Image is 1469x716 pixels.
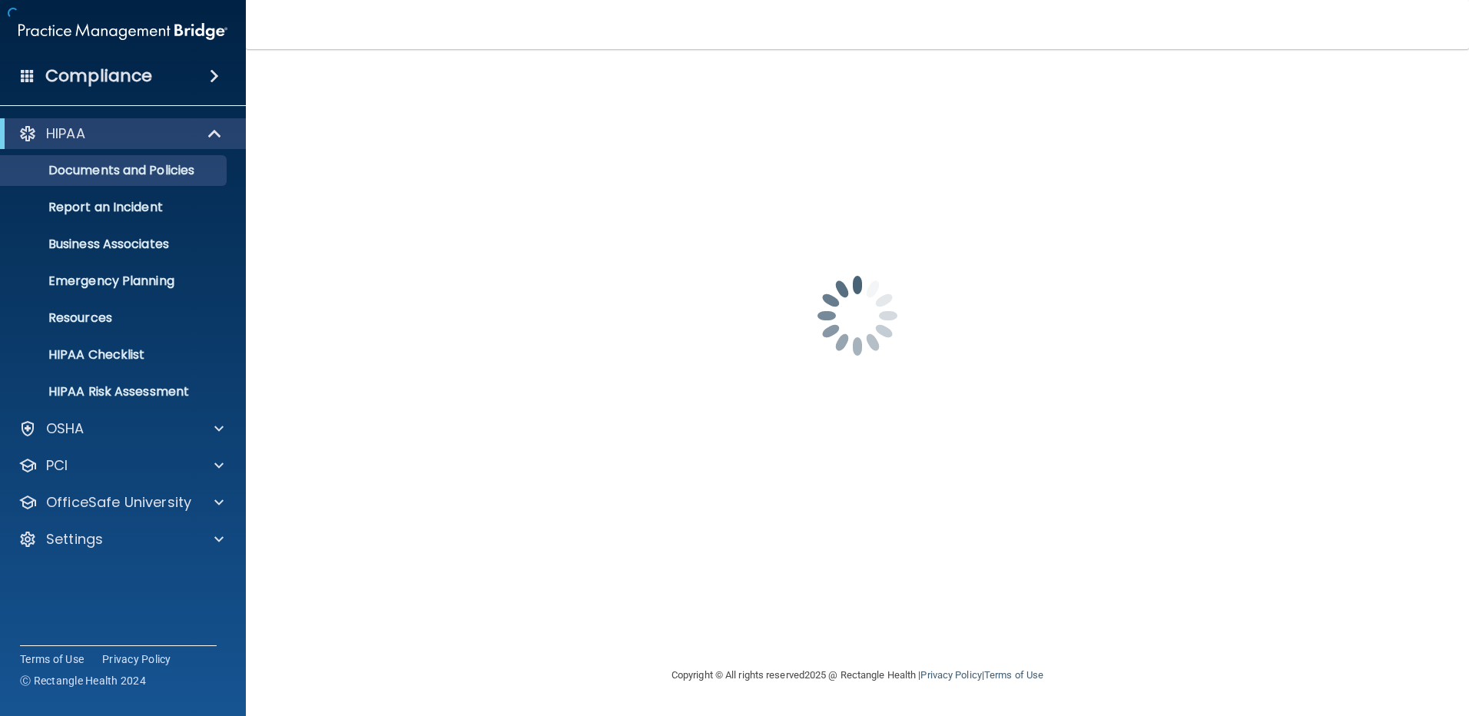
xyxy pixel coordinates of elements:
[18,124,223,143] a: HIPAA
[18,16,227,47] img: PMB logo
[46,419,85,438] p: OSHA
[10,163,220,178] p: Documents and Policies
[46,493,191,512] p: OfficeSafe University
[10,237,220,252] p: Business Associates
[46,124,85,143] p: HIPAA
[10,384,220,399] p: HIPAA Risk Assessment
[20,673,146,688] span: Ⓒ Rectangle Health 2024
[46,530,103,549] p: Settings
[10,310,220,326] p: Resources
[18,530,224,549] a: Settings
[577,651,1138,700] div: Copyright © All rights reserved 2025 @ Rectangle Health | |
[984,669,1043,681] a: Terms of Use
[10,273,220,289] p: Emergency Planning
[18,493,224,512] a: OfficeSafe University
[102,651,171,667] a: Privacy Policy
[18,419,224,438] a: OSHA
[10,200,220,215] p: Report an Incident
[45,65,152,87] h4: Compliance
[18,456,224,475] a: PCI
[10,347,220,363] p: HIPAA Checklist
[20,651,84,667] a: Terms of Use
[920,669,981,681] a: Privacy Policy
[781,239,934,393] img: spinner.e123f6fc.gif
[46,456,68,475] p: PCI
